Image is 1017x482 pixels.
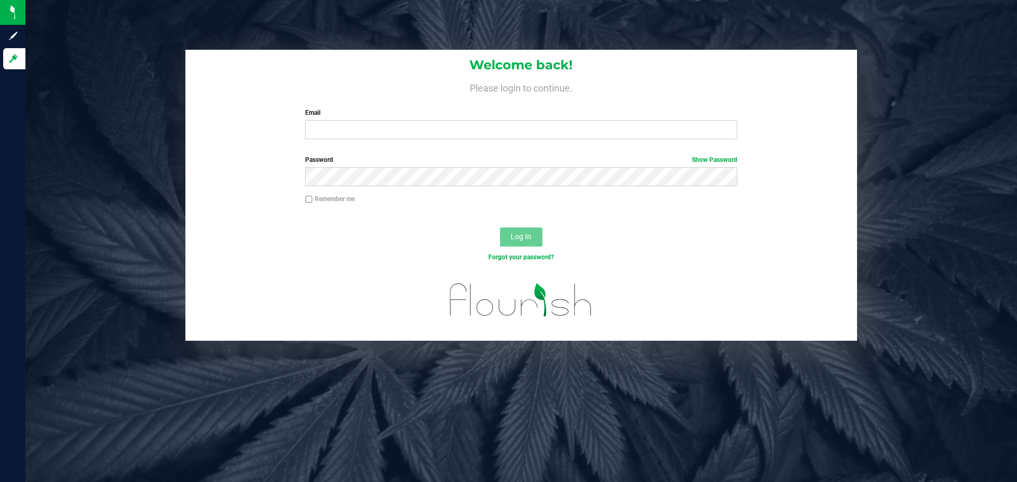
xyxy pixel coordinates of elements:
[305,156,333,163] span: Password
[488,253,554,261] a: Forgot your password?
[692,156,737,163] a: Show Password
[185,80,857,93] h4: Please login to continue.
[511,232,531,241] span: Log In
[500,228,542,247] button: Log In
[305,108,737,117] label: Email
[8,53,19,64] inline-svg: Log in
[8,31,19,41] inline-svg: Sign up
[305,194,355,204] label: Remember me
[185,58,857,72] h1: Welcome back!
[305,196,313,203] input: Remember me
[437,273,605,327] img: flourish_logo.svg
